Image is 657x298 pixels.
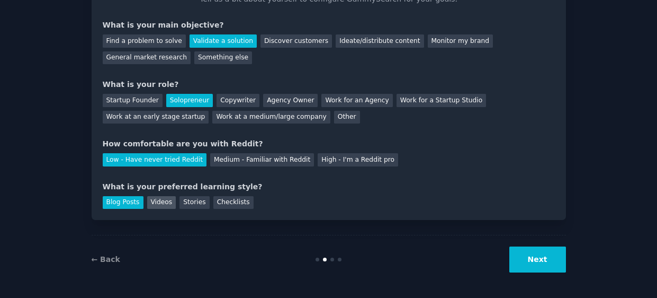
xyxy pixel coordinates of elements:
[194,51,252,65] div: Something else
[509,247,566,273] button: Next
[321,94,392,107] div: Work for an Agency
[103,181,555,192] div: What is your preferred learning style?
[103,51,191,65] div: General market research
[397,94,486,107] div: Work for a Startup Studio
[217,94,259,107] div: Copywriter
[263,94,318,107] div: Agency Owner
[179,196,209,209] div: Stories
[103,196,143,209] div: Blog Posts
[92,255,120,264] a: ← Back
[103,111,209,124] div: Work at an early stage startup
[212,111,330,124] div: Work at a medium/large company
[103,20,555,31] div: What is your main objective?
[166,94,213,107] div: Solopreneur
[334,111,360,124] div: Other
[336,34,424,48] div: Ideate/distribute content
[103,153,206,166] div: Low - Have never tried Reddit
[103,79,555,90] div: What is your role?
[213,196,254,209] div: Checklists
[147,196,176,209] div: Videos
[103,94,163,107] div: Startup Founder
[318,153,398,166] div: High - I'm a Reddit pro
[210,153,314,166] div: Medium - Familiar with Reddit
[103,34,186,48] div: Find a problem to solve
[103,138,555,150] div: How comfortable are you with Reddit?
[190,34,257,48] div: Validate a solution
[260,34,332,48] div: Discover customers
[428,34,493,48] div: Monitor my brand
